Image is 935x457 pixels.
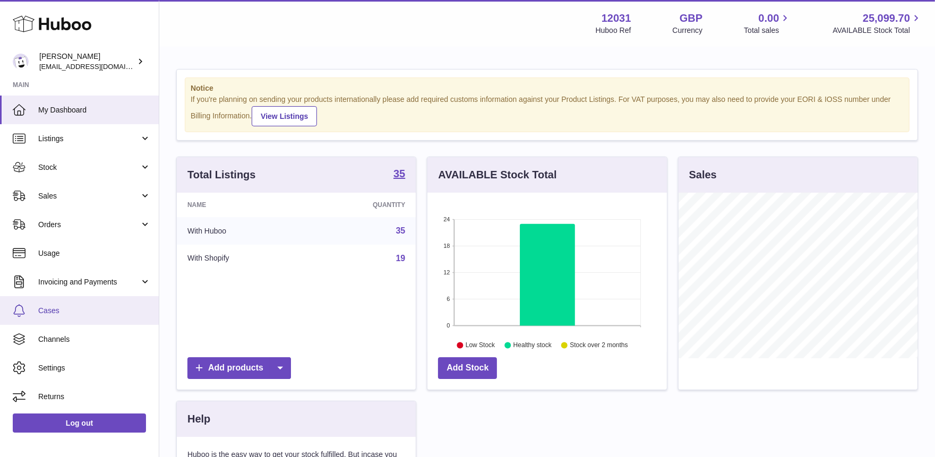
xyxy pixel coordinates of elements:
h3: Sales [689,168,717,182]
span: Cases [38,306,151,316]
h3: Help [187,412,210,426]
span: Sales [38,191,140,201]
th: Quantity [306,193,416,217]
a: Log out [13,413,146,433]
strong: 12031 [602,11,631,25]
a: 19 [396,254,406,263]
text: Stock over 2 months [570,341,628,349]
span: Listings [38,134,140,144]
h3: Total Listings [187,168,256,182]
text: 12 [444,269,450,275]
span: Orders [38,220,140,230]
th: Name [177,193,306,217]
span: [EMAIL_ADDRESS][DOMAIN_NAME] [39,62,156,71]
a: 35 [396,226,406,235]
span: AVAILABLE Stock Total [833,25,922,36]
text: Healthy stock [513,341,552,349]
text: 18 [444,243,450,249]
img: admin@makewellforyou.com [13,54,29,70]
span: 0.00 [759,11,779,25]
strong: 35 [393,168,405,179]
span: Settings [38,363,151,373]
a: Add Stock [438,357,497,379]
span: Returns [38,392,151,402]
a: View Listings [252,106,317,126]
a: 25,099.70 AVAILABLE Stock Total [833,11,922,36]
span: Invoicing and Payments [38,277,140,287]
a: 0.00 Total sales [744,11,791,36]
text: 24 [444,216,450,222]
strong: Notice [191,83,904,93]
div: Currency [673,25,703,36]
span: Channels [38,334,151,344]
div: If you're planning on sending your products internationally please add required customs informati... [191,94,904,126]
h3: AVAILABLE Stock Total [438,168,556,182]
span: Usage [38,248,151,258]
text: 6 [447,296,450,302]
div: [PERSON_NAME] [39,51,135,72]
div: Huboo Ref [596,25,631,36]
span: My Dashboard [38,105,151,115]
text: Low Stock [466,341,495,349]
a: Add products [187,357,291,379]
span: 25,099.70 [863,11,910,25]
span: Stock [38,162,140,173]
td: With Shopify [177,245,306,272]
td: With Huboo [177,217,306,245]
text: 0 [447,322,450,329]
a: 35 [393,168,405,181]
span: Total sales [744,25,791,36]
strong: GBP [680,11,702,25]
